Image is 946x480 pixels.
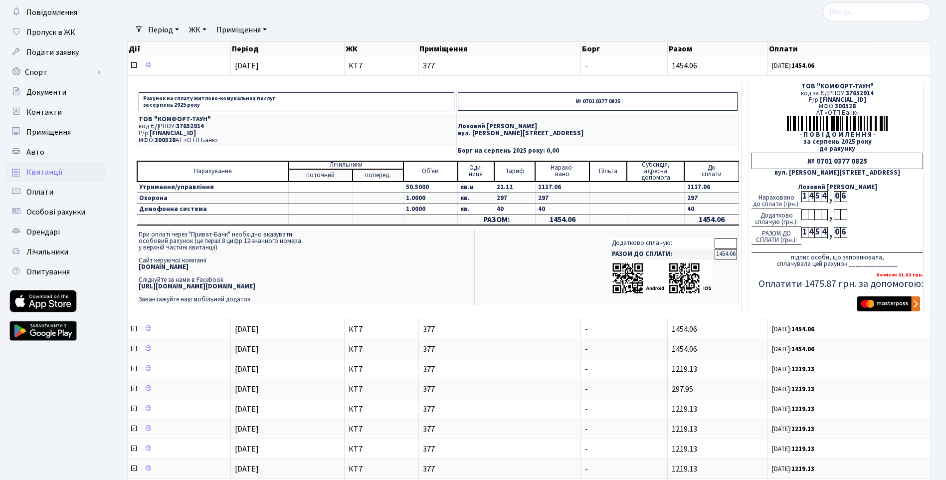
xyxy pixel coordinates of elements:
[349,365,414,373] span: КТ7
[235,384,259,395] span: [DATE]
[752,110,923,116] div: АТ «ОТП Банк»
[235,444,259,455] span: [DATE]
[672,384,693,395] span: 297.95
[26,246,68,257] span: Лічильники
[137,193,289,204] td: Охорона
[627,161,684,182] td: Субсидія, адресна допомога
[840,191,847,202] div: 6
[423,405,577,413] span: 377
[423,62,577,70] span: 377
[535,204,589,215] td: 40
[137,230,474,305] td: При оплаті через "Приват-Банк" необхідно вказувати особовий рахунок (це перші 8 цифр 12-значного ...
[823,2,931,21] input: Пошук...
[185,21,210,38] a: ЖК
[5,42,105,62] a: Подати заявку
[801,191,808,202] div: 1
[349,425,414,433] span: КТ7
[418,42,581,56] th: Приміщення
[752,170,923,176] div: вул. [PERSON_NAME][STREET_ADDRESS]
[494,193,535,204] td: 297
[349,62,414,70] span: КТ7
[585,464,588,475] span: -
[535,193,589,204] td: 297
[403,161,458,182] td: Об'єм
[772,365,814,374] small: [DATE]:
[610,249,714,259] td: РАЗОМ ДО СПЛАТИ:
[535,215,589,225] td: 1454.06
[128,42,231,56] th: Дії
[176,122,204,131] span: 37652914
[26,87,66,98] span: Документи
[684,193,739,204] td: 297
[672,344,697,355] span: 1454.06
[846,89,874,98] span: 37652914
[423,365,577,373] span: 377
[585,404,588,415] span: -
[212,21,271,38] a: Приміщення
[5,242,105,262] a: Лічильники
[26,207,85,218] span: Особові рахунки
[752,227,801,245] div: РАЗОМ ДО СПЛАТИ (грн.):
[349,325,414,333] span: КТ7
[827,191,834,203] div: ,
[535,182,589,193] td: 1117.06
[612,262,712,294] img: apps-qrcodes.png
[235,364,259,375] span: [DATE]
[458,182,494,193] td: кв.м
[772,425,814,434] small: [DATE]:
[235,404,259,415] span: [DATE]
[752,252,923,267] div: підпис особи, що заповнювала, сплачувала цей рахунок ______________
[5,2,105,22] a: Повідомлення
[235,344,259,355] span: [DATE]
[494,161,535,182] td: Тариф
[5,162,105,182] a: Квитанції
[139,137,454,144] p: МФО: АТ «ОТП Банк»
[684,215,739,225] td: 1454.06
[672,404,697,415] span: 1219.13
[772,445,814,454] small: [DATE]:
[581,42,668,56] th: Борг
[26,7,77,18] span: Повідомлення
[494,182,535,193] td: 22.12
[827,227,834,239] div: ,
[5,22,105,42] a: Пропуск в ЖК
[821,191,827,202] div: 4
[585,364,588,375] span: -
[137,204,289,215] td: Домофонна система
[752,90,923,97] div: код за ЄДРПОУ:
[5,262,105,282] a: Опитування
[752,139,923,145] div: за серпень 2025 року
[772,325,814,334] small: [DATE]:
[458,193,494,204] td: кв.
[585,60,588,71] span: -
[772,465,814,474] small: [DATE]:
[672,364,697,375] span: 1219.13
[791,365,814,374] b: 1219.13
[857,296,920,311] img: Masterpass
[834,191,840,202] div: 0
[26,147,44,158] span: Авто
[668,42,767,56] th: Разом
[458,148,738,154] p: Борг на серпень 2025 року: 0,00
[715,249,737,259] td: 1454.06
[791,425,814,434] b: 1219.13
[349,385,414,393] span: КТ7
[423,345,577,353] span: 377
[349,445,414,453] span: КТ7
[5,182,105,202] a: Оплати
[684,204,739,215] td: 40
[139,92,454,111] p: Рахунок на сплату житлово-комунальних послуг за серпень 2025 року
[231,42,345,56] th: Період
[26,227,60,238] span: Орендарі
[772,385,814,394] small: [DATE]:
[585,344,588,355] span: -
[752,209,801,227] div: Додатково сплачую (грн.):
[458,123,738,130] p: Лозовий [PERSON_NAME]
[5,82,105,102] a: Документи
[458,92,738,111] p: № 0701 0377 0825
[423,325,577,333] span: 377
[403,204,458,215] td: 1.0000
[585,424,588,435] span: -
[345,42,419,56] th: ЖК
[26,187,53,198] span: Оплати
